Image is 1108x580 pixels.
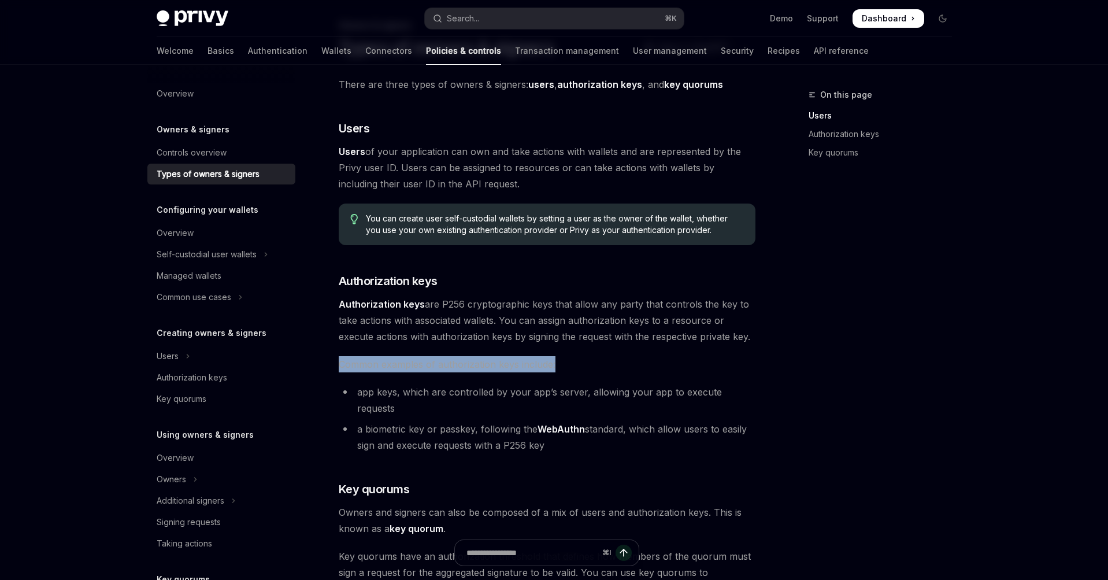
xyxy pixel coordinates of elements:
a: Authorization keys [147,367,295,388]
span: Dashboard [862,13,906,24]
input: Ask a question... [466,540,598,566]
div: Types of owners & signers [157,167,260,181]
a: Demo [770,13,793,24]
h5: Owners & signers [157,123,229,136]
strong: authorization keys [557,79,642,90]
a: Basics [207,37,234,65]
span: of your application can own and take actions with wallets and are represented by the Privy user I... [339,143,755,192]
span: ⌘ K [665,14,677,23]
h5: Using owners & signers [157,428,254,442]
a: Wallets [321,37,351,65]
div: Managed wallets [157,269,221,283]
a: authorization keys [557,79,642,91]
a: Signing requests [147,512,295,533]
a: Types of owners & signers [147,164,295,184]
button: Toggle Common use cases section [147,287,295,308]
a: Key quorums [809,143,961,162]
button: Toggle Users section [147,346,295,367]
span: Key quorums [339,481,410,497]
span: are P256 cryptographic keys that allow any party that controls the key to take actions with assoc... [339,296,755,345]
button: Send message [616,545,632,561]
span: Owners and signers can also be composed of a mix of users and authorization keys. This is known a... [339,504,755,537]
a: Key quorums [147,389,295,409]
div: Users [157,349,179,363]
span: Authorization keys [339,273,438,289]
a: key quorums [664,79,723,91]
li: a biometric key or passkey, following the standard, which allow users to easily sign and execute ... [339,421,755,453]
a: Users [809,106,961,125]
button: Toggle dark mode [933,9,952,28]
a: Authorization keys [809,125,961,143]
a: users [528,79,554,91]
a: Taking actions [147,533,295,554]
div: Search... [447,12,479,25]
img: dark logo [157,10,228,27]
a: Authentication [248,37,307,65]
li: app keys, which are controlled by your app’s server, allowing your app to execute requests [339,384,755,416]
a: Welcome [157,37,194,65]
strong: key quorums [664,79,723,90]
a: Overview [147,223,295,243]
span: Users [339,120,370,136]
a: Support [807,13,839,24]
a: Overview [147,448,295,468]
a: Connectors [365,37,412,65]
button: Toggle Owners section [147,469,295,490]
div: Additional signers [157,494,224,508]
a: Managed wallets [147,265,295,286]
span: You can create user self-custodial wallets by setting a user as the owner of the wallet, whether ... [366,213,743,236]
a: Transaction management [515,37,619,65]
div: Overview [157,87,194,101]
a: API reference [814,37,869,65]
strong: Authorization keys [339,298,425,310]
svg: Tip [350,214,358,224]
a: WebAuthn [538,423,585,435]
a: Overview [147,83,295,104]
div: Taking actions [157,537,212,551]
button: Open search [425,8,684,29]
button: Toggle Additional signers section [147,490,295,511]
a: Recipes [768,37,800,65]
h5: Configuring your wallets [157,203,258,217]
div: Self-custodial user wallets [157,247,257,261]
div: Key quorums [157,392,206,406]
a: Controls overview [147,142,295,163]
button: Toggle Self-custodial user wallets section [147,244,295,265]
div: Overview [157,226,194,240]
div: Authorization keys [157,371,227,385]
strong: users [528,79,554,90]
span: There are three types of owners & signers: , , and [339,76,755,93]
div: Common use cases [157,290,231,304]
span: On this page [820,88,872,102]
strong: key quorum [390,523,443,534]
a: Security [721,37,754,65]
div: Signing requests [157,515,221,529]
div: Overview [157,451,194,465]
div: Controls overview [157,146,227,160]
strong: Users [339,146,365,157]
a: User management [633,37,707,65]
span: Common examples of authorization keys include: [339,356,755,372]
h5: Creating owners & signers [157,326,266,340]
div: Owners [157,472,186,486]
a: Policies & controls [426,37,501,65]
a: Dashboard [853,9,924,28]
